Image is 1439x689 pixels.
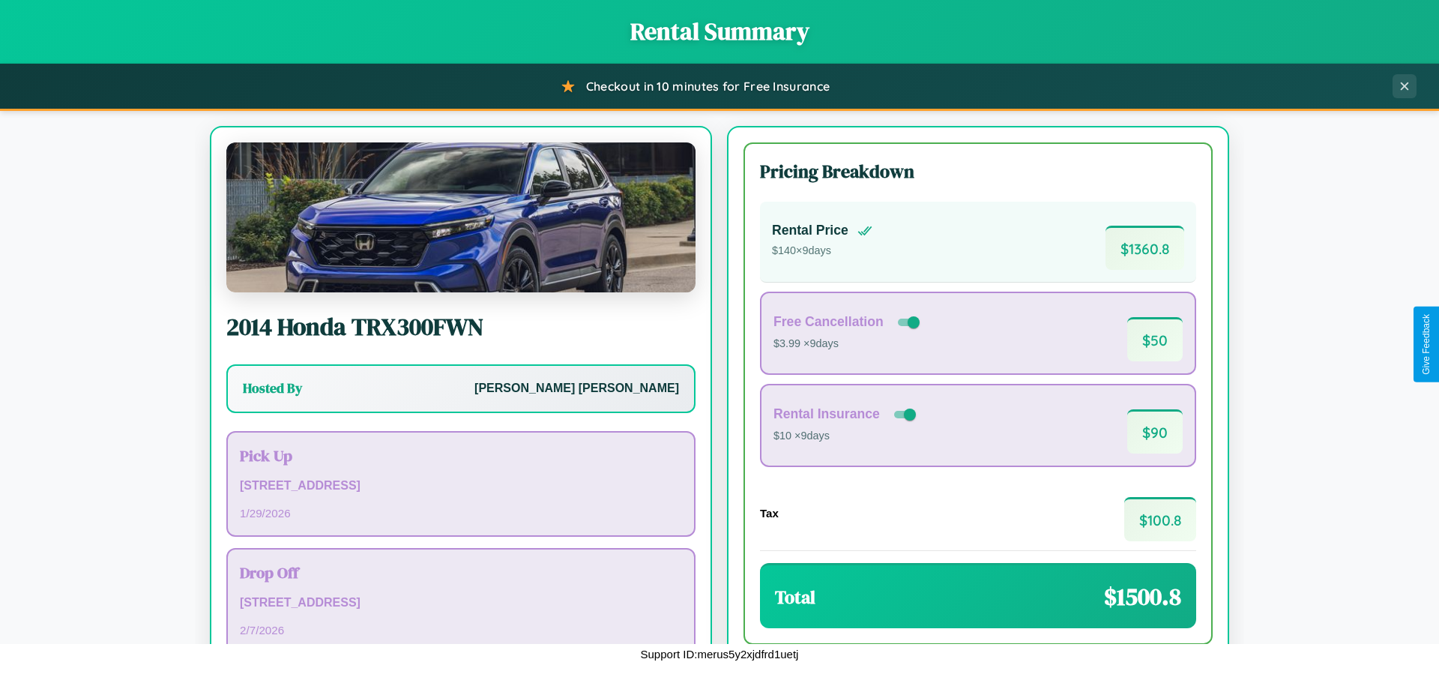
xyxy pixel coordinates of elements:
[15,15,1424,48] h1: Rental Summary
[240,562,682,583] h3: Drop Off
[773,334,923,354] p: $3.99 × 9 days
[240,592,682,614] p: [STREET_ADDRESS]
[240,445,682,466] h3: Pick Up
[243,379,302,397] h3: Hosted By
[1124,497,1196,541] span: $ 100.8
[773,427,919,446] p: $10 × 9 days
[240,620,682,640] p: 2 / 7 / 2026
[240,503,682,523] p: 1 / 29 / 2026
[641,644,799,664] p: Support ID: merus5y2xjdfrd1uetj
[1127,409,1183,454] span: $ 90
[1104,580,1181,613] span: $ 1500.8
[1127,317,1183,361] span: $ 50
[773,314,884,330] h4: Free Cancellation
[760,159,1196,184] h3: Pricing Breakdown
[226,142,696,292] img: Honda TRX300FWN
[1105,226,1184,270] span: $ 1360.8
[772,223,848,238] h4: Rental Price
[586,79,830,94] span: Checkout in 10 minutes for Free Insurance
[474,378,679,400] p: [PERSON_NAME] [PERSON_NAME]
[775,585,815,610] h3: Total
[772,241,872,261] p: $ 140 × 9 days
[226,310,696,343] h2: 2014 Honda TRX300FWN
[773,406,880,422] h4: Rental Insurance
[1421,314,1432,375] div: Give Feedback
[760,507,779,520] h4: Tax
[240,475,682,497] p: [STREET_ADDRESS]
